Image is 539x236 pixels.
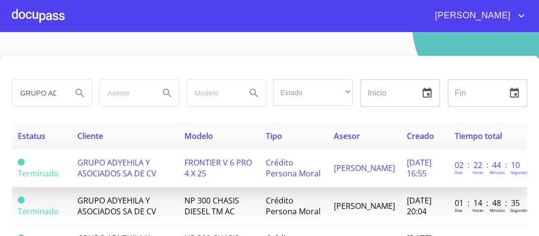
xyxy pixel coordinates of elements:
button: account of current user [428,8,527,24]
span: [PERSON_NAME] [334,201,395,211]
span: Terminado [18,206,59,217]
p: Dias [455,169,463,175]
p: Minutos [490,169,505,175]
span: Creado [407,131,434,141]
button: Search [242,81,266,105]
span: GRUPO ADYEHILA Y ASOCIADOS SA DE CV [77,195,156,217]
p: Minutos [490,207,505,213]
span: Crédito Persona Moral [266,157,321,179]
span: Terminado [18,159,25,166]
span: Estatus [18,131,45,141]
span: NP 300 CHASIS DIESEL TM AC [184,195,239,217]
p: 01 : 14 : 48 : 35 [455,198,521,208]
span: Terminado [18,197,25,203]
span: [DATE] 20:04 [407,195,431,217]
div: ​ [273,79,353,106]
p: Segundos [510,207,529,213]
span: [PERSON_NAME] [428,8,515,24]
span: GRUPO ADYEHILA Y ASOCIADOS SA DE CV [77,157,156,179]
span: Crédito Persona Moral [266,195,321,217]
input: search [100,80,151,106]
span: Modelo [184,131,213,141]
p: Horas [472,207,483,213]
p: Horas [472,169,483,175]
span: Asesor [334,131,360,141]
input: search [187,80,239,106]
span: [DATE] 16:55 [407,157,431,179]
span: Tipo [266,131,282,141]
p: 02 : 22 : 44 : 10 [455,160,521,170]
span: [PERSON_NAME] [334,163,395,173]
span: Tiempo total [455,131,502,141]
input: search [12,80,64,106]
p: Segundos [510,169,529,175]
button: Search [155,81,179,105]
span: FRONTIER V 6 PRO 4 X 25 [184,157,252,179]
button: Search [68,81,92,105]
span: Terminado [18,168,59,179]
span: Cliente [77,131,103,141]
p: Dias [455,207,463,213]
